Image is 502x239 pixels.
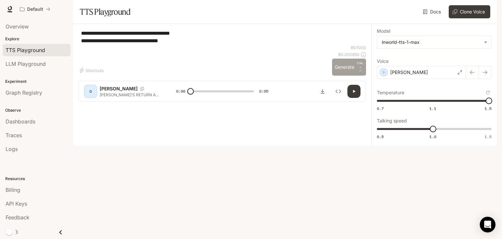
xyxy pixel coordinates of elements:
a: Docs [422,5,443,18]
p: Temperature [377,90,404,95]
p: ⏎ [357,61,363,73]
div: inworld-tts-1-max [382,39,481,46]
p: Voice [377,59,389,64]
span: 0:00 [176,88,185,95]
p: $ 0.000850 [338,52,360,57]
span: 1.5 [485,134,492,139]
span: 0.5 [377,134,384,139]
button: Reset to default [484,89,492,96]
button: Inspect [332,85,345,98]
p: [PERSON_NAME] [390,69,428,76]
span: 1.5 [485,106,492,111]
div: inworld-tts-1-max [377,36,491,48]
span: 0.7 [377,106,384,111]
button: Clone Voice [449,5,490,18]
p: 85 / 1000 [351,45,366,50]
p: [PERSON_NAME]’S RETURN AT WRESTLEMANIA 20 or [PERSON_NAME] RETURNS AT [GEOGRAPHIC_DATA] IN [DATE] [100,92,160,98]
p: CTRL + [357,61,363,69]
button: GenerateCTRL +⏎ [332,59,366,76]
h1: TTS Playground [80,5,130,18]
p: Model [377,29,390,33]
button: Copy Voice ID [138,87,147,91]
span: 1.1 [429,106,436,111]
p: [PERSON_NAME] [100,85,138,92]
div: D [85,86,96,97]
div: Open Intercom Messenger [480,217,495,232]
p: Talking speed [377,119,407,123]
button: Shortcuts [78,65,106,76]
button: Download audio [316,85,329,98]
span: 0:05 [259,88,268,95]
button: All workspaces [17,3,53,16]
span: 1.0 [429,134,436,139]
p: Default [27,7,43,12]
